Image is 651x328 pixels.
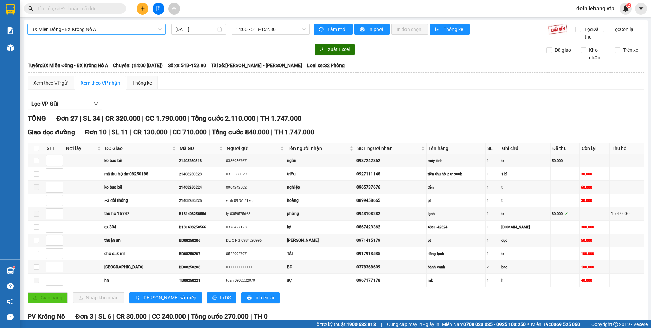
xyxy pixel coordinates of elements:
span: In phơi [368,26,384,33]
span: SĐT người nhận [357,145,419,152]
td: nghiệp [286,181,355,194]
span: bar-chart [435,27,441,32]
span: 06:04:40 [DATE] [65,31,96,36]
strong: 0708 023 035 - 0935 103 250 [463,322,526,327]
div: tiền thu hộ 2 tr 900k [428,171,484,177]
div: bánh canh [428,264,484,270]
div: 1 bì [501,171,549,177]
span: Mã GD [180,145,218,152]
span: | [148,313,150,320]
td: 0867423362 [355,221,427,234]
button: printerIn DS [207,292,236,303]
span: SL 11 [112,128,128,136]
span: file-add [156,6,161,11]
button: printerIn biên lai [241,292,280,303]
img: warehouse-icon [7,267,14,274]
button: file-add [153,3,164,15]
button: plus [137,3,148,15]
td: BD08250207 [178,247,225,260]
span: | [130,128,132,136]
button: downloadNhập kho nhận [73,292,124,303]
td: tuấn uyển [286,234,355,247]
span: Làm mới [328,26,347,33]
span: PV Krông Nô [23,48,43,51]
div: 0971415179 [356,237,425,244]
div: 100.000 [581,251,608,257]
td: 0971415179 [355,234,427,247]
div: lạnh [428,211,484,217]
div: đèn [428,184,484,190]
span: Người gửi [227,145,279,152]
div: chợ đăk mil [104,251,177,257]
span: SL 34 [83,114,100,122]
div: 0965737676 [356,184,425,191]
div: ~3 đồi thông [104,197,177,204]
span: Đã giao [552,46,574,54]
span: aim [172,6,176,11]
span: plus [140,6,145,11]
div: 21408250524 [179,184,224,190]
div: nghiệp [287,184,354,191]
div: Thống kê [132,79,152,87]
div: triệu [287,171,354,177]
div: thuận an [104,237,177,244]
div: 0355568029 [226,171,285,177]
div: 0987242862 [356,158,425,164]
div: 50.000 [552,158,579,164]
div: cục [501,238,549,243]
td: BD08250208 [178,260,225,274]
div: thu hộ 1tr747 [104,211,177,217]
td: 0378368609 [355,260,427,274]
div: [PERSON_NAME] [287,237,354,244]
span: Xuất Excel [328,46,350,53]
div: 40.000 [581,278,608,283]
span: down [93,101,99,106]
div: pt [428,238,484,243]
span: Cung cấp máy in - giấy in: [387,320,440,328]
span: | [381,320,382,328]
td: 21408250518 [178,154,225,167]
div: đông lạnh [428,251,484,257]
td: ngân [286,154,355,167]
div: 0336956767 [226,158,285,164]
span: message [7,314,14,320]
span: PV Bình Dương [68,49,92,53]
td: kỷ [286,221,355,234]
div: t [501,198,549,204]
div: 0867423362 [356,224,425,230]
strong: BIÊN NHẬN GỬI HÀNG HOÁ [23,41,79,46]
td: B131408250566 [178,221,225,234]
span: Trên xe [620,46,641,54]
td: phông [286,207,355,221]
div: 300.000 [581,224,608,230]
span: sort-ascending [135,295,140,301]
div: 0917913535 [356,251,425,257]
strong: 0369 525 060 [551,322,580,327]
div: 60.000 [581,184,608,190]
div: kỷ [287,224,354,230]
div: 1 [487,251,499,257]
div: 1.747.000 [611,211,642,217]
span: ⚪️ [527,323,529,326]
span: Nơi gửi: [7,47,14,57]
span: Lọc Đã thu [582,26,603,41]
span: download [320,47,325,53]
span: | [102,114,104,122]
div: 1 [487,211,499,217]
span: | [113,313,115,320]
span: Loại xe: 32 Phòng [307,62,345,69]
span: PV Krông Nô [28,313,65,320]
span: search [28,6,33,11]
td: 21408250524 [178,181,225,194]
span: Đơn 27 [56,114,78,122]
span: Đơn 3 [75,313,93,320]
div: bao [501,264,549,270]
span: Tài xế: [PERSON_NAME] - [PERSON_NAME] [211,62,302,69]
span: | [188,114,190,122]
div: sự [287,277,354,284]
span: Chuyến: (14:00 [DATE]) [113,62,163,69]
div: 1 [487,198,499,204]
div: 0967177178 [356,277,425,284]
span: [PERSON_NAME] sắp xếp [142,294,196,301]
div: 1 [487,224,499,230]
